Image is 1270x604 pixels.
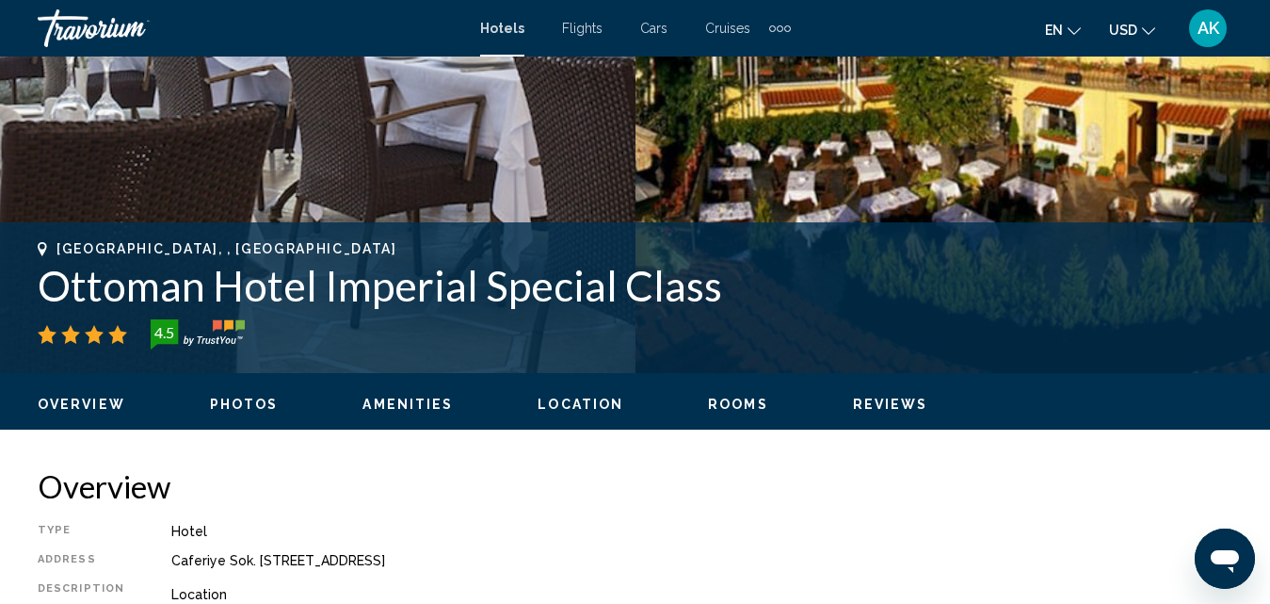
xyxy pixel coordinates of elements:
span: USD [1109,23,1137,38]
iframe: Кнопка запуска окна обмена сообщениями [1195,529,1255,589]
button: Photos [210,396,279,413]
span: en [1045,23,1063,38]
a: Cruises [705,21,750,36]
span: Overview [38,397,125,412]
div: 4.5 [145,321,183,344]
div: Hotel [171,524,1232,539]
div: Type [38,524,124,539]
button: User Menu [1183,8,1232,48]
button: Change language [1045,16,1081,43]
span: Photos [210,397,279,412]
h2: Overview [38,467,1232,505]
a: Cars [640,21,667,36]
span: Amenities [362,397,453,412]
button: Extra navigation items [769,13,791,43]
span: AK [1198,19,1219,38]
button: Location [538,396,623,413]
button: Reviews [853,396,928,413]
div: Address [38,553,124,568]
img: trustyou-badge-hor.svg [151,319,245,350]
div: Caferiye Sok. [STREET_ADDRESS] [171,553,1232,568]
p: Location [171,587,1232,602]
button: Amenities [362,396,453,413]
button: Rooms [708,396,768,413]
span: Rooms [708,397,768,412]
span: Reviews [853,397,928,412]
a: Flights [562,21,603,36]
span: Location [538,397,623,412]
a: Travorium [38,9,461,47]
a: Hotels [480,21,524,36]
span: [GEOGRAPHIC_DATA], , [GEOGRAPHIC_DATA] [56,241,397,256]
button: Overview [38,396,125,413]
h1: Ottoman Hotel Imperial Special Class [38,261,1232,310]
button: Change currency [1109,16,1155,43]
